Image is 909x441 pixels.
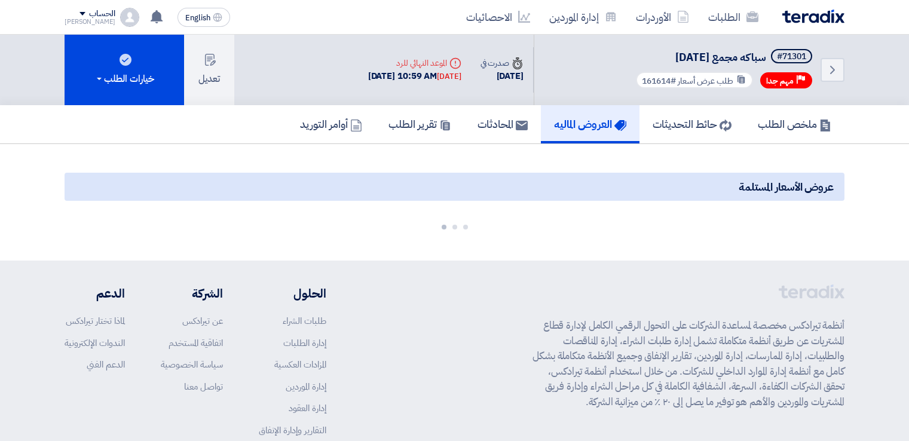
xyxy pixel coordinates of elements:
[185,14,210,22] span: English
[65,19,115,25] div: [PERSON_NAME]
[65,336,125,350] a: الندوات الإلكترونية
[182,314,223,327] a: عن تيرادكس
[464,105,541,143] a: المحادثات
[639,105,745,143] a: حائط التحديثات
[259,424,326,437] a: التقارير وإدارة الإنفاق
[184,380,223,393] a: تواصل معنا
[283,336,326,350] a: إدارة الطلبات
[532,318,844,409] p: أنظمة تيرادكس مخصصة لمساعدة الشركات على التحول الرقمي الكامل لإدارة قطاع المشتريات عن طريق أنظمة ...
[368,57,461,69] div: الموعد النهائي للرد
[540,3,626,31] a: إدارة الموردين
[300,117,362,131] h5: أوامر التوريد
[675,49,766,65] span: سباكه مجمع [DATE]
[457,3,540,31] a: الاحصائيات
[678,75,733,87] span: طلب عرض أسعار
[626,3,699,31] a: الأوردرات
[89,9,115,19] div: الحساب
[87,358,125,371] a: الدعم الفني
[758,117,831,131] h5: ملخص الطلب
[375,105,464,143] a: تقرير الطلب
[480,57,524,69] div: صدرت في
[161,284,223,302] li: الشركة
[286,380,326,393] a: إدارة الموردين
[766,75,794,87] span: مهم جدا
[287,105,375,143] a: أوامر التوريد
[739,179,834,195] span: عروض الأسعار المستلمة
[388,117,451,131] h5: تقرير الطلب
[169,336,223,350] a: اتفاقية المستخدم
[642,75,676,87] span: #161614
[184,35,234,105] button: تعديل
[478,117,528,131] h5: المحادثات
[782,10,844,23] img: Teradix logo
[368,69,461,83] div: [DATE] 10:59 AM
[65,35,184,105] button: خيارات الطلب
[161,358,223,371] a: سياسة الخصوصية
[65,284,125,302] li: الدعم
[480,69,524,83] div: [DATE]
[633,49,815,66] h5: سباكه مجمع 7/9/2025
[653,117,732,131] h5: حائط التحديثات
[177,8,230,27] button: English
[699,3,768,31] a: الطلبات
[120,8,139,27] img: profile_test.png
[66,314,125,327] a: لماذا تختار تيرادكس
[289,402,326,415] a: إدارة العقود
[745,105,844,143] a: ملخص الطلب
[283,314,326,327] a: طلبات الشراء
[94,72,154,86] div: خيارات الطلب
[777,53,806,61] div: #71301
[259,284,326,302] li: الحلول
[274,358,326,371] a: المزادات العكسية
[541,105,639,143] a: العروض الماليه
[554,117,626,131] h5: العروض الماليه
[437,71,461,82] div: [DATE]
